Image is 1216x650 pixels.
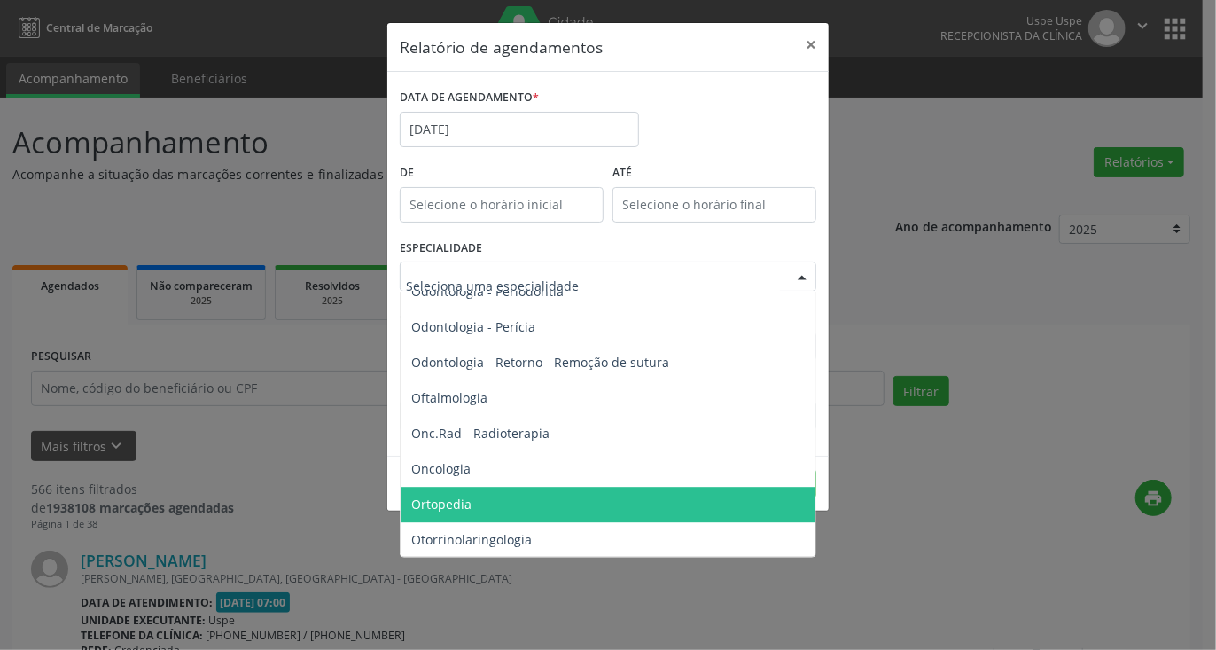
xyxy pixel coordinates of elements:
input: Seleciona uma especialidade [406,268,780,303]
span: Onc.Rad - Radioterapia [411,425,550,442]
span: Odontologia - Perícia [411,318,535,335]
span: Otorrinolaringologia [411,531,532,548]
label: De [400,160,604,187]
label: ESPECIALIDADE [400,235,482,262]
input: Selecione o horário inicial [400,187,604,223]
span: Oftalmologia [411,389,487,406]
h5: Relatório de agendamentos [400,35,603,59]
span: Odontologia - Periodontia [411,283,564,300]
span: Ortopedia [411,496,472,513]
input: Selecione uma data ou intervalo [400,112,639,147]
label: ATÉ [612,160,816,187]
span: Oncologia [411,460,471,477]
span: Odontologia - Retorno - Remoção de sutura [411,354,669,371]
button: Close [793,23,829,67]
input: Selecione o horário final [612,187,816,223]
label: DATA DE AGENDAMENTO [400,84,539,112]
